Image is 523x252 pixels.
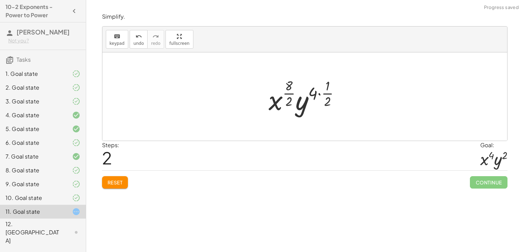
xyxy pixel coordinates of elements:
i: undo [135,32,142,41]
span: fullscreen [169,41,189,46]
div: 6. Goal state [6,139,61,147]
i: Task finished and part of it marked as correct. [72,194,80,202]
div: 2. Goal state [6,83,61,92]
span: keypad [110,41,125,46]
div: 10. Goal state [6,194,61,202]
div: 1. Goal state [6,70,61,78]
i: Task not started. [72,228,80,236]
i: Task finished and correct. [72,152,80,161]
span: undo [133,41,144,46]
button: fullscreen [165,30,193,49]
i: Task finished and part of it marked as correct. [72,97,80,105]
span: Progress saved [484,4,519,11]
button: undoundo [130,30,148,49]
i: Task started. [72,208,80,216]
span: [PERSON_NAME] [17,28,70,36]
button: Reset [102,176,128,189]
button: redoredo [147,30,164,49]
span: Reset [108,179,123,185]
button: keyboardkeypad [106,30,129,49]
i: keyboard [114,32,120,41]
div: 3. Goal state [6,97,61,105]
i: Task finished and part of it marked as correct. [72,70,80,78]
i: Task finished and part of it marked as correct. [72,166,80,174]
h4: 10-2 Exponents - Power to Power [6,3,68,19]
p: Simplify. [102,13,507,21]
span: Tasks [17,56,31,63]
div: 7. Goal state [6,152,61,161]
div: 5. Goal state [6,125,61,133]
label: Steps: [102,141,119,149]
i: Task finished and part of it marked as correct. [72,180,80,188]
span: 2 [102,147,112,168]
div: 8. Goal state [6,166,61,174]
div: 12. [GEOGRAPHIC_DATA] [6,220,61,245]
div: 4. Goal state [6,111,61,119]
i: Task finished and correct. [72,111,80,119]
i: Task finished and part of it marked as correct. [72,83,80,92]
div: Goal: [480,141,507,149]
div: Not you? [8,37,80,44]
i: Task finished and part of it marked as correct. [72,139,80,147]
i: redo [152,32,159,41]
span: redo [151,41,160,46]
div: 9. Goal state [6,180,61,188]
div: 11. Goal state [6,208,61,216]
i: Task finished and correct. [72,125,80,133]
